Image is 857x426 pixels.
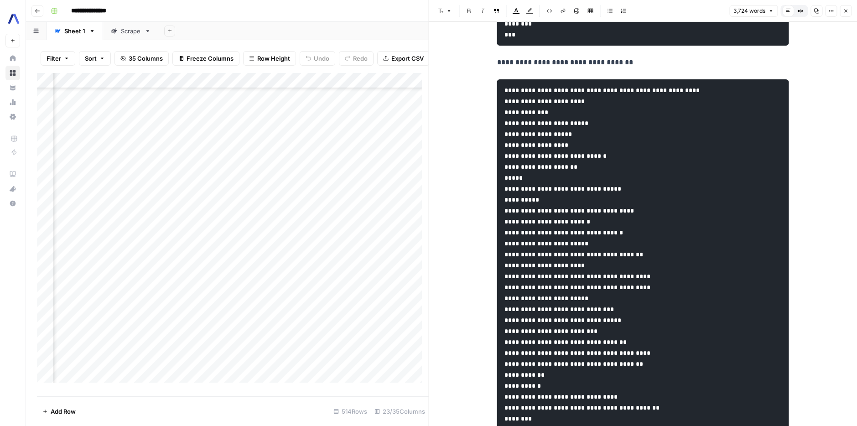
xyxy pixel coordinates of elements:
[371,404,429,419] div: 23/35 Columns
[121,26,141,36] div: Scrape
[6,182,20,196] div: What's new?
[47,54,61,63] span: Filter
[85,54,97,63] span: Sort
[377,51,430,66] button: Export CSV
[5,80,20,95] a: Your Data
[129,54,163,63] span: 35 Columns
[330,404,371,419] div: 514 Rows
[37,404,81,419] button: Add Row
[103,22,159,40] a: Scrape
[114,51,169,66] button: 35 Columns
[353,54,368,63] span: Redo
[5,66,20,80] a: Browse
[733,7,765,15] span: 3,724 words
[172,51,239,66] button: Freeze Columns
[79,51,111,66] button: Sort
[391,54,424,63] span: Export CSV
[339,51,374,66] button: Redo
[5,95,20,109] a: Usage
[5,51,20,66] a: Home
[729,5,778,17] button: 3,724 words
[64,26,85,36] div: Sheet 1
[5,182,20,196] button: What's new?
[300,51,335,66] button: Undo
[5,196,20,211] button: Help + Support
[47,22,103,40] a: Sheet 1
[314,54,329,63] span: Undo
[5,167,20,182] a: AirOps Academy
[5,10,22,27] img: Assembly AI Logo
[243,51,296,66] button: Row Height
[5,109,20,124] a: Settings
[41,51,75,66] button: Filter
[257,54,290,63] span: Row Height
[187,54,234,63] span: Freeze Columns
[51,407,76,416] span: Add Row
[5,7,20,30] button: Workspace: Assembly AI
